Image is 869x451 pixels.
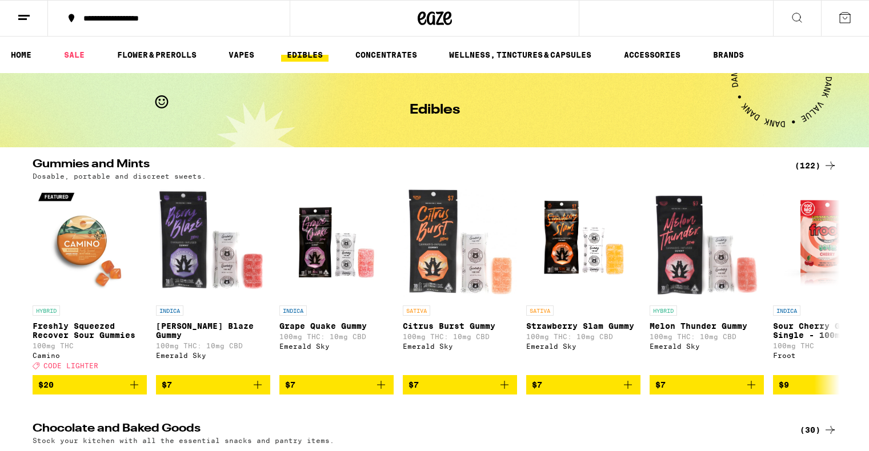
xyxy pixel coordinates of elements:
[279,305,307,316] p: INDICA
[409,380,419,389] span: $7
[33,375,147,394] button: Add to bag
[33,321,147,340] p: Freshly Squeezed Recover Sour Gummies
[779,380,789,389] span: $9
[650,186,764,300] img: Emerald Sky - Melon Thunder Gummy
[526,305,554,316] p: SATIVA
[33,172,206,180] p: Dosable, portable and discreet sweets.
[33,186,147,300] img: Camino - Freshly Squeezed Recover Sour Gummies
[800,423,837,437] a: (30)
[655,380,666,389] span: $7
[526,186,640,300] img: Emerald Sky - Strawberry Slam Gummy
[279,186,394,300] img: Emerald Sky - Grape Quake Gummy
[410,103,460,117] h1: Edibles
[526,375,640,394] button: Add to bag
[650,333,764,340] p: 100mg THC: 10mg CBD
[618,48,686,62] a: ACCESSORIES
[650,321,764,331] p: Melon Thunder Gummy
[403,186,517,300] img: Emerald Sky - Citrus Burst Gummy
[162,380,172,389] span: $7
[156,375,270,394] button: Add to bag
[58,48,90,62] a: SALE
[111,48,202,62] a: FLOWER & PREROLLS
[403,333,517,340] p: 100mg THC: 10mg CBD
[279,186,394,375] a: Open page for Grape Quake Gummy from Emerald Sky
[403,305,430,316] p: SATIVA
[281,48,329,62] a: EDIBLES
[33,305,60,316] p: HYBRID
[279,333,394,340] p: 100mg THC: 10mg CBD
[279,343,394,350] div: Emerald Sky
[403,321,517,331] p: Citrus Burst Gummy
[33,423,781,437] h2: Chocolate and Baked Goods
[403,343,517,350] div: Emerald Sky
[350,48,423,62] a: CONCENTRATES
[156,321,270,340] p: [PERSON_NAME] Blaze Gummy
[156,305,183,316] p: INDICA
[33,186,147,375] a: Open page for Freshly Squeezed Recover Sour Gummies from Camino
[650,305,677,316] p: HYBRID
[795,159,837,172] a: (122)
[33,159,781,172] h2: Gummies and Mints
[532,380,542,389] span: $7
[403,186,517,375] a: Open page for Citrus Burst Gummy from Emerald Sky
[650,186,764,375] a: Open page for Melon Thunder Gummy from Emerald Sky
[223,48,260,62] a: VAPES
[156,186,270,300] img: Emerald Sky - Berry Blaze Gummy
[707,48,750,62] button: BRANDS
[526,321,640,331] p: Strawberry Slam Gummy
[285,380,295,389] span: $7
[403,375,517,394] button: Add to bag
[33,342,147,349] p: 100mg THC
[526,333,640,340] p: 100mg THC: 10mg CBD
[43,362,98,369] span: CODE LIGHTER
[5,48,37,62] a: HOME
[443,48,597,62] a: WELLNESS, TINCTURES & CAPSULES
[773,305,800,316] p: INDICA
[33,352,147,359] div: Camino
[279,375,394,394] button: Add to bag
[526,186,640,375] a: Open page for Strawberry Slam Gummy from Emerald Sky
[650,343,764,350] div: Emerald Sky
[38,380,54,389] span: $20
[156,342,270,349] p: 100mg THC: 10mg CBD
[526,343,640,350] div: Emerald Sky
[279,321,394,331] p: Grape Quake Gummy
[156,186,270,375] a: Open page for Berry Blaze Gummy from Emerald Sky
[650,375,764,394] button: Add to bag
[156,352,270,359] div: Emerald Sky
[33,437,334,444] p: Stock your kitchen with all the essential snacks and pantry items.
